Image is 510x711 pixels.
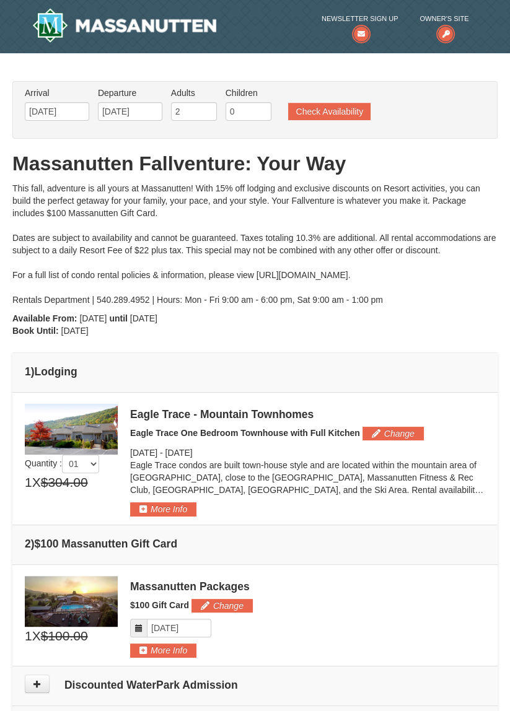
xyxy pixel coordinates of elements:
[61,326,89,336] span: [DATE]
[130,313,157,323] span: [DATE]
[12,151,498,176] h1: Massanutten Fallventure: Your Way
[41,627,88,645] span: $100.00
[160,448,163,458] span: -
[288,103,371,120] button: Check Availability
[130,428,360,438] span: Eagle Trace One Bedroom Townhouse with Full Kitchen
[322,12,398,25] span: Newsletter Sign Up
[25,87,89,99] label: Arrival
[79,313,107,323] span: [DATE]
[130,580,485,593] div: Massanutten Packages
[31,365,35,378] span: )
[191,599,253,613] button: Change
[25,404,118,455] img: 19218983-1-9b289e55.jpg
[12,182,498,306] div: This fall, adventure is all yours at Massanutten! With 15% off lodging and exclusive discounts on...
[25,365,485,378] h4: 1 Lodging
[130,408,485,421] div: Eagle Trace - Mountain Townhomes
[130,502,196,516] button: More Info
[32,8,217,43] a: Massanutten Resort
[226,87,271,99] label: Children
[130,643,196,657] button: More Info
[420,12,468,38] a: Owner's Site
[109,313,128,323] strong: until
[25,679,485,691] h4: Discounted WaterPark Admission
[165,448,193,458] span: [DATE]
[32,627,41,645] span: X
[25,627,32,645] span: 1
[171,87,217,99] label: Adults
[32,473,41,492] span: X
[363,427,424,440] button: Change
[12,313,77,323] strong: Available From:
[98,87,162,99] label: Departure
[25,473,32,492] span: 1
[322,12,398,38] a: Newsletter Sign Up
[25,576,118,627] img: 6619879-1.jpg
[130,459,485,496] p: Eagle Trace condos are built town-house style and are located within the mountain area of [GEOGRA...
[420,12,468,25] span: Owner's Site
[25,458,99,468] span: Quantity :
[12,326,59,336] strong: Book Until:
[25,538,485,550] h4: 2 $100 Massanutten Gift Card
[32,8,217,43] img: Massanutten Resort Logo
[31,538,35,550] span: )
[130,448,157,458] span: [DATE]
[130,600,189,610] span: $100 Gift Card
[41,473,88,492] span: $304.00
